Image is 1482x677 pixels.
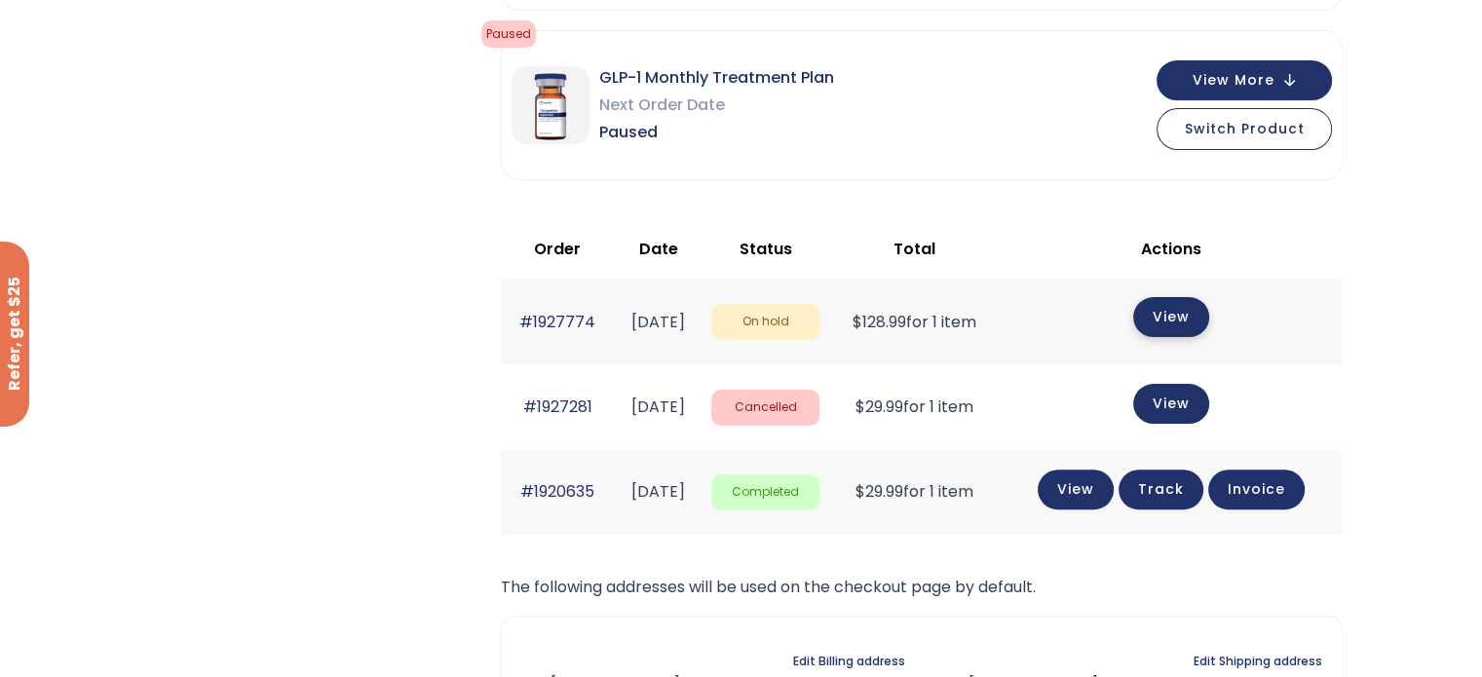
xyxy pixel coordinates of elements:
time: [DATE] [631,395,685,418]
span: Status [740,238,792,260]
span: $ [855,395,865,418]
span: Total [893,238,935,260]
td: for 1 item [829,280,1001,364]
a: #1927774 [519,311,595,333]
span: Cancelled [711,390,818,426]
span: View More [1192,74,1273,87]
span: Actions [1141,238,1201,260]
a: Track [1119,470,1203,509]
td: for 1 item [829,364,1001,449]
td: for 1 item [829,450,1001,535]
a: View [1133,297,1209,337]
a: #1927281 [523,395,592,418]
p: The following addresses will be used on the checkout page by default. [501,574,1343,601]
span: $ [855,480,865,503]
a: View [1038,470,1114,509]
span: Paused [481,20,536,48]
span: Switch Product [1184,119,1304,138]
span: On hold [711,304,818,340]
a: Edit Shipping address [1194,648,1322,675]
a: View [1133,384,1209,424]
time: [DATE] [631,311,685,333]
time: [DATE] [631,480,685,503]
a: #1920635 [520,480,594,503]
button: Switch Product [1157,108,1332,150]
span: $ [853,311,862,333]
span: 128.99 [853,311,906,333]
a: Invoice [1208,470,1305,509]
button: View More [1157,60,1332,100]
img: GLP-1 Monthly Treatment Plan [512,66,589,144]
span: 29.99 [855,480,903,503]
span: Date [639,238,678,260]
span: Completed [711,474,818,510]
a: Edit Billing address [793,648,905,675]
span: Order [534,238,581,260]
span: 29.99 [855,395,903,418]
